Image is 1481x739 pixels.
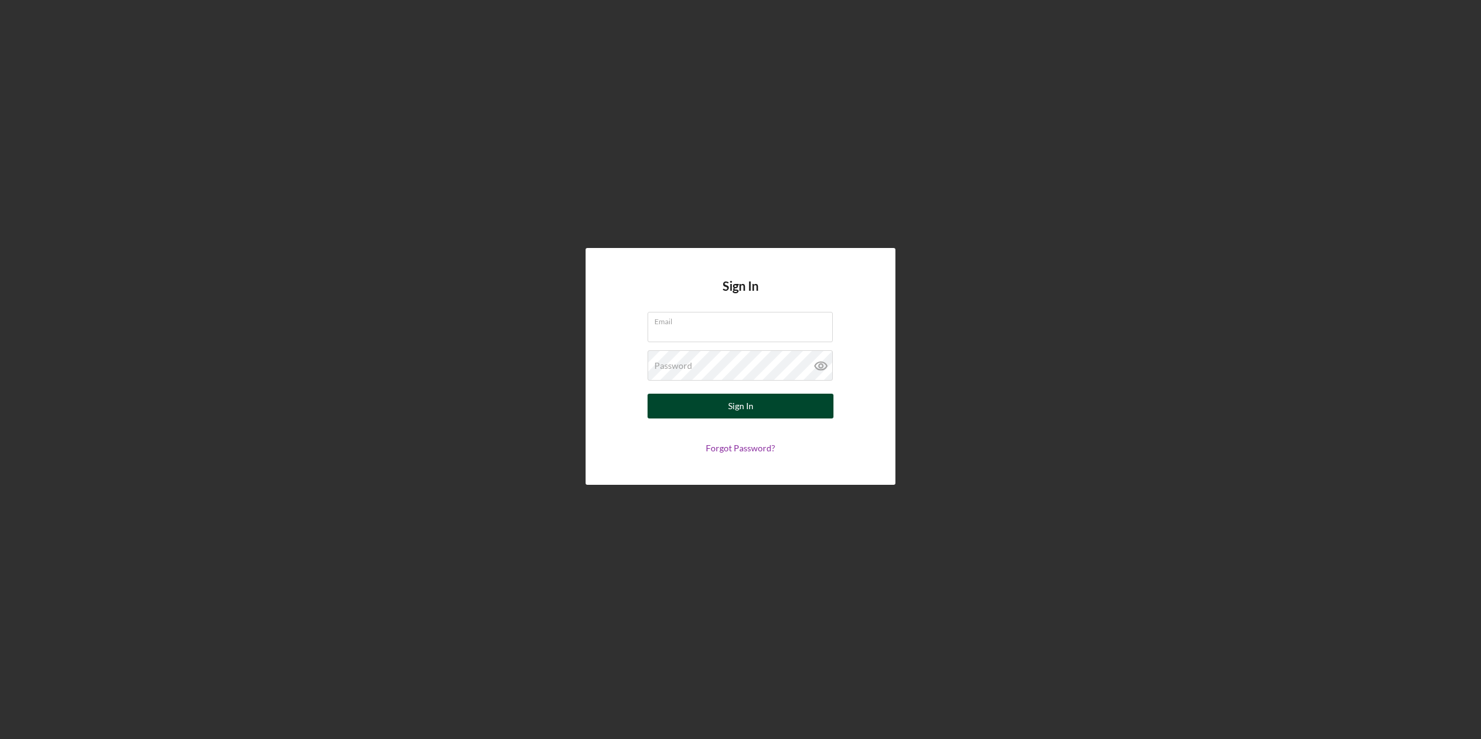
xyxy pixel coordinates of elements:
[648,394,833,418] button: Sign In
[723,279,758,312] h4: Sign In
[654,312,833,326] label: Email
[654,361,692,371] label: Password
[706,443,775,453] a: Forgot Password?
[728,394,754,418] div: Sign In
